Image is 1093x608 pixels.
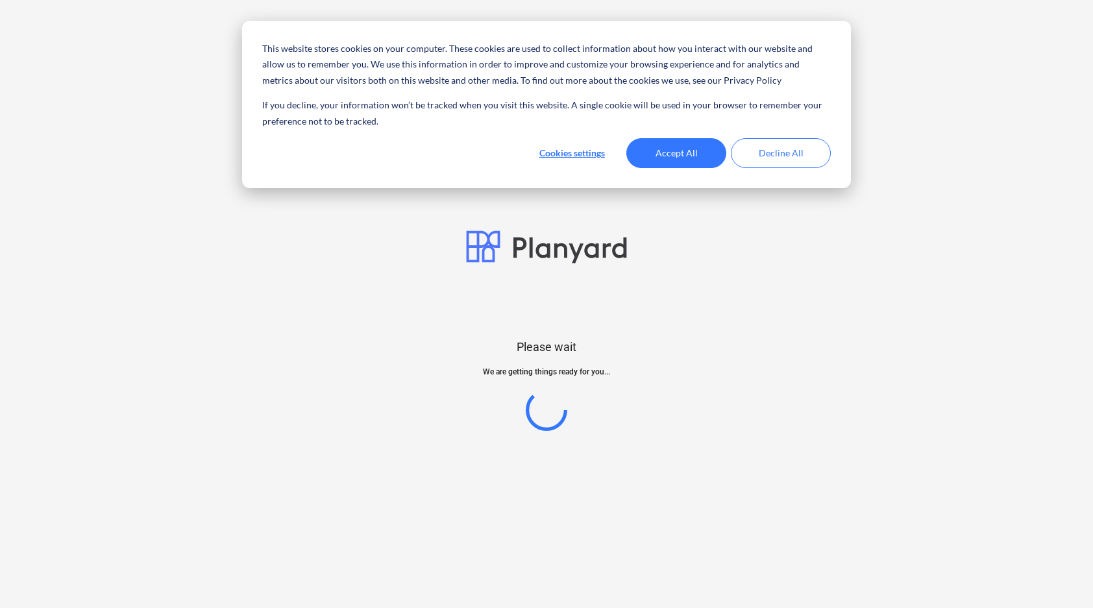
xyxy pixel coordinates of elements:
[262,97,831,129] p: If you decline, your information won’t be tracked when you visit this website. A single cookie wi...
[483,365,610,379] p: We are getting things ready for you...
[242,21,851,188] div: Cookie banner
[522,138,622,168] button: Cookies settings
[731,138,831,168] button: Decline All
[626,138,726,168] button: Accept All
[517,339,576,355] p: Please wait
[262,41,831,89] p: This website stores cookies on your computer. These cookies are used to collect information about...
